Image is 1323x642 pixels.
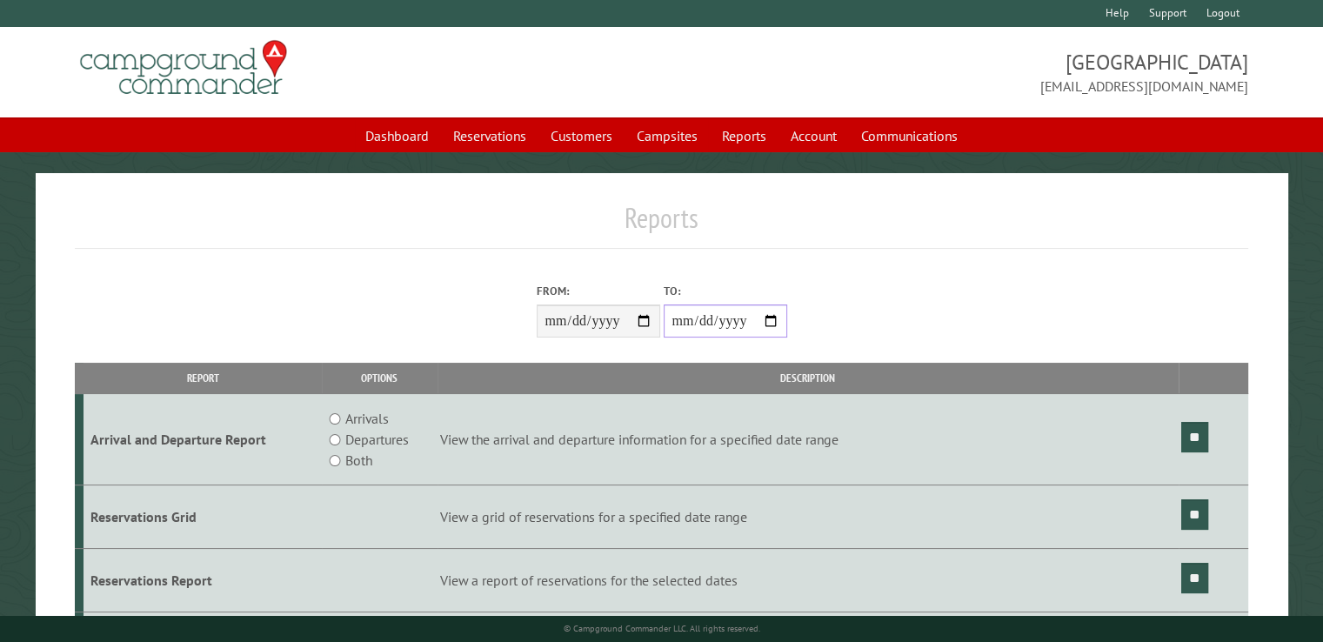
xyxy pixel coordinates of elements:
td: Arrival and Departure Report [84,394,322,485]
img: Campground Commander [75,34,292,102]
label: Arrivals [345,408,389,429]
label: From: [537,283,660,299]
td: View the arrival and departure information for a specified date range [438,394,1179,485]
td: View a grid of reservations for a specified date range [438,485,1179,549]
a: Communications [851,119,968,152]
th: Report [84,363,322,393]
h1: Reports [75,201,1248,249]
a: Campsites [626,119,708,152]
a: Account [780,119,847,152]
label: To: [664,283,787,299]
td: Reservations Report [84,548,322,612]
label: Both [345,450,372,471]
span: [GEOGRAPHIC_DATA] [EMAIL_ADDRESS][DOMAIN_NAME] [662,48,1248,97]
td: View a report of reservations for the selected dates [438,548,1179,612]
th: Description [438,363,1179,393]
a: Reports [712,119,777,152]
a: Reservations [443,119,537,152]
td: Reservations Grid [84,485,322,549]
label: Departures [345,429,409,450]
small: © Campground Commander LLC. All rights reserved. [564,623,760,634]
th: Options [322,363,438,393]
a: Customers [540,119,623,152]
a: Dashboard [355,119,439,152]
